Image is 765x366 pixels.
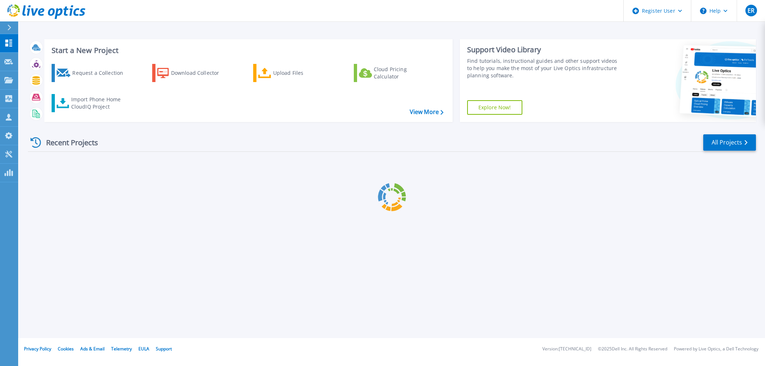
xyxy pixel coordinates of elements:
[674,347,758,351] li: Powered by Live Optics, a Dell Technology
[80,346,105,352] a: Ads & Email
[410,109,444,115] a: View More
[71,96,128,110] div: Import Phone Home CloudIQ Project
[138,346,149,352] a: EULA
[467,45,619,54] div: Support Video Library
[72,66,130,80] div: Request a Collection
[253,64,334,82] a: Upload Files
[171,66,229,80] div: Download Collector
[28,134,108,151] div: Recent Projects
[52,46,443,54] h3: Start a New Project
[156,346,172,352] a: Support
[24,346,51,352] a: Privacy Policy
[703,134,756,151] a: All Projects
[598,347,667,351] li: © 2025 Dell Inc. All Rights Reserved
[748,8,754,13] span: ER
[58,346,74,352] a: Cookies
[467,100,522,115] a: Explore Now!
[273,66,331,80] div: Upload Files
[111,346,132,352] a: Telemetry
[52,64,133,82] a: Request a Collection
[374,66,432,80] div: Cloud Pricing Calculator
[542,347,591,351] li: Version: [TECHNICAL_ID]
[467,57,619,79] div: Find tutorials, instructional guides and other support videos to help you make the most of your L...
[354,64,435,82] a: Cloud Pricing Calculator
[152,64,233,82] a: Download Collector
